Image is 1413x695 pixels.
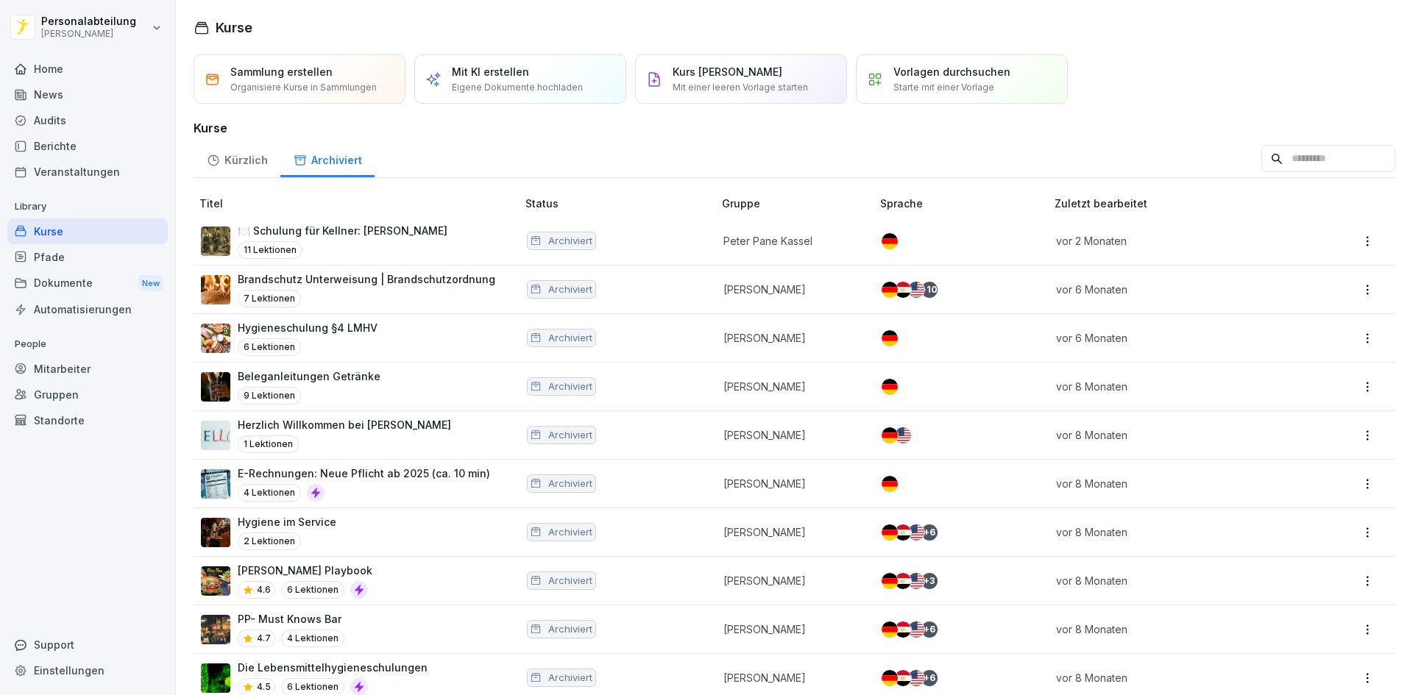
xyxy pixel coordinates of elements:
img: us.svg [895,427,911,443]
p: Hygiene im Service [238,514,336,530]
p: Status [525,196,716,211]
img: o4kti3c3uty1ivgb9uwtj8u2.png [201,663,230,693]
img: us.svg [908,621,924,638]
p: 1 Lektionen [238,435,299,453]
a: Kürzlich [194,140,280,177]
p: vor 8 Monaten [1056,670,1291,685]
img: de.svg [882,233,898,249]
p: Library [7,195,168,218]
a: Berichte [7,133,168,159]
p: 4.5 [257,680,271,694]
div: + 6 [921,621,938,638]
img: us.svg [908,524,924,541]
p: [PERSON_NAME] [723,524,857,540]
div: Support [7,632,168,657]
img: de.svg [882,670,898,686]
img: us.svg [908,670,924,686]
p: People [7,332,168,356]
p: 4 Lektionen [281,630,344,647]
p: [PERSON_NAME] Playbook [238,563,372,578]
p: Peter Pane Kassel [723,233,857,249]
p: [PERSON_NAME] [723,330,857,346]
p: vor 6 Monaten [1056,282,1291,297]
a: Kurse [7,218,168,244]
p: [PERSON_NAME] [41,29,136,39]
p: Archiviert [548,478,592,488]
p: Zuletzt bearbeitet [1055,196,1308,211]
h1: Kurse [216,18,252,38]
div: Home [7,56,168,82]
p: E-Rechnungen: Neue Pflicht ab 2025 (ca. 10 min) [238,466,490,481]
p: 6 Lektionen [238,338,301,356]
p: Organisiere Kurse in Sammlungen [230,81,377,94]
a: Pfade [7,244,168,270]
img: zt7hhi3q9pcree43zhqbx32k.png [201,275,230,304]
p: Mit einer leeren Vorlage starten [673,81,808,94]
a: Audits [7,107,168,133]
p: Gruppe [722,196,874,211]
img: de.svg [882,330,898,346]
a: News [7,82,168,107]
img: de.svg [882,476,898,492]
p: [PERSON_NAME] [723,282,857,297]
div: + 10 [921,282,938,298]
img: de.svg [882,379,898,395]
a: Archiviert [280,140,375,177]
p: 6 Lektionen [281,581,344,599]
p: Herzlich Willkommen bei [PERSON_NAME] [238,417,451,432]
p: Archiviert [548,430,592,440]
div: New [138,275,163,292]
p: Sammlung erstellen [230,64,333,79]
p: Brandschutz Unterweisung | Brandschutzordnung [238,271,495,287]
img: eg.svg [895,524,911,541]
p: 🍽️ Schulung für Kellner: [PERSON_NAME] [238,223,447,238]
a: Gruppen [7,382,168,407]
p: vor 8 Monaten [1056,427,1291,443]
p: Starte mit einer Vorlage [893,81,994,94]
p: Archiviert [548,527,592,537]
img: de.svg [882,621,898,638]
p: [PERSON_NAME] [723,379,857,394]
p: 4.6 [257,583,271,596]
img: eg.svg [895,621,911,638]
img: de.svg [882,427,898,443]
a: DokumenteNew [7,270,168,297]
p: vor 2 Monaten [1056,233,1291,249]
p: [PERSON_NAME] [723,670,857,685]
img: emk06gjlhyyil9nfoe8y8liv.png [201,566,230,596]
img: us.svg [908,573,924,589]
p: [PERSON_NAME] [723,573,857,588]
p: 4 Lektionen [238,484,301,502]
img: eg.svg [895,573,911,589]
a: Mitarbeiter [7,356,168,382]
p: Sprache [880,196,1049,211]
img: de.svg [882,573,898,589]
p: Eigene Dokumente hochladen [452,81,583,94]
div: + 6 [921,524,938,541]
p: vor 8 Monaten [1056,524,1291,540]
p: Die Lebensmittelhygieneschulungen [238,660,428,675]
div: Veranstaltungen [7,159,168,185]
img: zj1x2r7eq8amm6x98qtni29a.png [201,518,230,547]
a: Standorte [7,407,168,433]
p: vor 8 Monaten [1056,379,1291,394]
img: m0qnahj5bv2m3qpf15bbznd9.png [201,469,230,499]
p: Kurs [PERSON_NAME] [673,64,782,79]
p: vor 8 Monaten [1056,621,1291,637]
img: de.svg [882,524,898,541]
img: de.svg [882,282,898,298]
div: Automatisierungen [7,296,168,322]
p: Archiviert [548,575,592,585]
p: Archiviert [548,381,592,391]
img: eg.svg [895,282,911,298]
p: 7 Lektionen [238,290,301,307]
p: [PERSON_NAME] [723,621,857,637]
div: + 6 [921,670,938,686]
img: eg.svg [895,670,911,686]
